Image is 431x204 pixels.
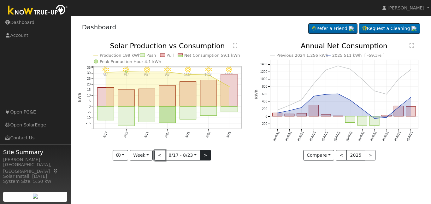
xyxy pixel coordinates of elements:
circle: onclick="" [398,78,400,80]
rect: onclick="" [97,88,114,107]
circle: onclick="" [125,71,127,73]
div: Solar Install: [DATE] [3,173,68,180]
rect: onclick="" [309,105,319,116]
text: 35 [87,66,91,69]
i: 8/20 - Clear [164,67,170,73]
p: 91° [100,73,111,76]
p: 100° [223,73,234,76]
rect: onclick="" [139,107,155,122]
circle: onclick="" [410,96,412,99]
i: 8/22 - Clear [205,67,212,73]
text: [DATE] [297,131,304,142]
button: < [154,150,165,161]
span: Site Summary [3,148,68,156]
text: 2025 511 kWh [ -59.3% ] [332,53,385,58]
text: Production 199 kWh [100,53,140,58]
text: 10 [87,94,91,97]
text: [DATE] [406,131,413,142]
circle: onclick="" [349,68,351,70]
rect: onclick="" [200,107,217,116]
button: < [336,150,347,161]
text: Solar Production vs Consumption [110,42,225,50]
p: 91° [121,73,132,76]
circle: onclick="" [187,74,188,75]
rect: onclick="" [118,107,134,126]
circle: onclick="" [276,109,279,112]
text: [DATE] [333,131,340,142]
text: 8/19 [144,131,149,138]
img: retrieve [349,26,354,31]
circle: onclick="" [146,71,147,73]
rect: onclick="" [394,106,404,116]
a: Dashboard [82,23,116,31]
img: retrieve [33,194,38,199]
circle: onclick="" [337,65,339,67]
text: [DATE] [285,131,292,142]
text: 8/17 [102,131,108,138]
text: Peak Production Hour 4.1 kWh [100,59,161,64]
rect: onclick="" [180,82,196,107]
text:  [233,43,237,48]
text: 200 [262,107,267,111]
text: 8/20 [164,131,170,138]
circle: onclick="" [300,99,303,101]
circle: onclick="" [373,90,376,92]
text: 8/23 [226,131,232,138]
a: Request a Cleaning [359,23,420,34]
circle: onclick="" [325,93,327,96]
div: [PERSON_NAME] [3,156,68,163]
text: [DATE] [382,131,389,142]
button: 8/17 - 8/23 [165,150,200,161]
p: 96° [162,73,173,76]
p: 95° [141,73,152,76]
circle: onclick="" [208,74,209,76]
rect: onclick="" [406,107,416,116]
rect: onclick="" [159,85,175,106]
rect: onclick="" [221,107,237,112]
circle: onclick="" [228,86,230,87]
text: 1400 [260,62,268,66]
text: Push [146,53,156,58]
text: 1000 [260,78,268,81]
text: Previous 2024 1,256 kWh [276,53,328,58]
i: 8/19 - Clear [144,67,150,73]
rect: onclick="" [345,116,355,123]
rect: onclick="" [180,107,196,119]
rect: onclick="" [118,90,134,107]
div: [GEOGRAPHIC_DATA], [GEOGRAPHIC_DATA] [3,161,68,175]
circle: onclick="" [313,83,315,85]
rect: onclick="" [221,74,237,107]
text: 1200 [260,70,268,73]
text: 8/21 [185,131,190,138]
circle: onclick="" [300,106,303,109]
text: 800 [262,85,267,88]
circle: onclick="" [325,69,327,71]
circle: onclick="" [105,72,106,73]
text: kWh [254,90,258,99]
button: Compare [303,150,334,161]
text: -5 [88,110,91,114]
text: 8/18 [123,131,129,138]
text: 15 [87,88,91,92]
text: -200 [261,122,267,125]
text: 30 [87,72,91,75]
rect: onclick="" [321,114,331,116]
i: 8/21 - MostlyClear [185,67,191,73]
circle: onclick="" [385,116,388,119]
img: Know True-Up [5,3,71,18]
text: -10 [86,116,91,119]
circle: onclick="" [337,93,339,95]
text:  [410,43,414,48]
rect: onclick="" [370,116,380,125]
button: Week [130,150,153,161]
text: 5 [89,99,91,103]
text: [DATE] [345,131,353,142]
circle: onclick="" [361,78,363,81]
text: 0 [265,115,267,118]
text: Annual Net Consumption [301,42,387,50]
circle: onclick="" [373,117,376,120]
text: 600 [262,92,267,96]
rect: onclick="" [333,116,343,117]
text: 20 [87,83,91,86]
text: kWh [77,93,82,102]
